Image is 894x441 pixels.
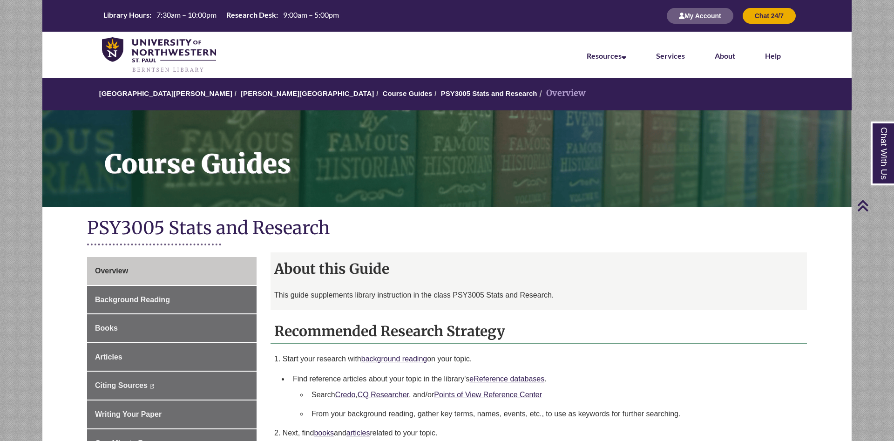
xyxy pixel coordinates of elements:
a: background reading [361,355,427,363]
a: Background Reading [87,286,257,314]
a: My Account [667,12,733,20]
li: From your background reading, gather key terms, names, events, etc., to use as keywords for furth... [308,404,799,424]
li: Find reference articles about your topic in the library's . [289,369,803,427]
a: eReference databases [469,375,544,383]
a: Chat 24/7 [743,12,796,20]
a: [PERSON_NAME][GEOGRAPHIC_DATA] [241,89,374,97]
a: Books [87,314,257,342]
a: CQ Researcher [358,391,409,399]
a: [GEOGRAPHIC_DATA][PERSON_NAME] [99,89,232,97]
a: Points of View Reference Center [434,391,542,399]
a: Articles [87,343,257,371]
li: Overview [537,87,585,100]
p: This guide supplements library instruction in the class PSY3005 Stats and Research. [274,290,803,301]
a: Resources [587,51,626,60]
button: Chat 24/7 [743,8,796,24]
a: articles [346,429,370,437]
img: UNWSP Library Logo [102,37,216,74]
a: Citing Sources [87,372,257,400]
span: Articles [95,353,122,361]
span: 9:00am – 5:00pm [283,10,339,19]
a: Credo [335,391,356,399]
span: Overview [95,267,128,275]
span: Citing Sources [95,381,148,389]
a: Writing Your Paper [87,400,257,428]
li: Search , , and/or [308,385,799,405]
i: This link opens in a new window [149,384,155,388]
p: 2. Next, find and related to your topic. [274,427,803,439]
span: Background Reading [95,296,170,304]
h1: PSY3005 Stats and Research [87,217,807,241]
a: Hours Today [100,10,343,22]
th: Research Desk: [223,10,279,20]
p: 1. Start your research with on your topic. [274,353,803,365]
a: Course Guides [383,89,433,97]
a: Services [656,51,685,60]
h2: Recommended Research Strategy [271,319,807,344]
a: Help [765,51,781,60]
a: PSY3005 Stats and Research [441,89,537,97]
th: Library Hours: [100,10,153,20]
a: Course Guides [42,110,852,207]
button: My Account [667,8,733,24]
span: Books [95,324,118,332]
a: Overview [87,257,257,285]
a: Back to Top [857,199,892,212]
h1: Course Guides [95,110,852,195]
span: 7:30am – 10:00pm [156,10,217,19]
table: Hours Today [100,10,343,21]
h2: About this Guide [271,257,807,280]
span: Writing Your Paper [95,410,162,418]
a: books [314,429,334,437]
a: About [715,51,735,60]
